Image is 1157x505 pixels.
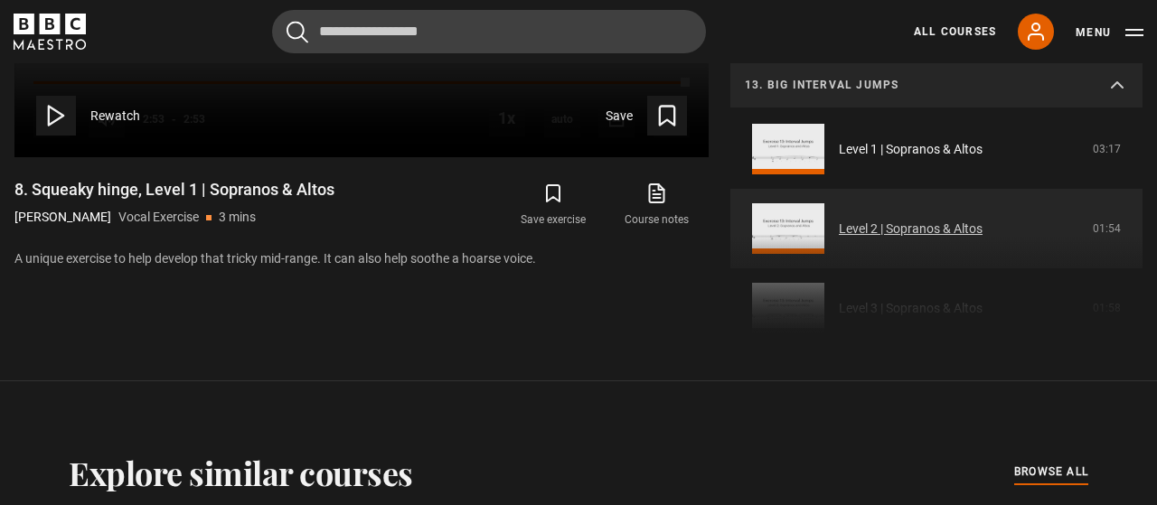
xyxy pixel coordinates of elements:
[745,77,1085,93] p: 13. Big interval jumps
[1014,463,1088,481] span: browse all
[502,179,605,231] button: Save exercise
[14,249,709,268] p: A unique exercise to help develop that tricky mid-range. It can also help soothe a hoarse voice.
[14,14,86,50] svg: BBC Maestro
[1076,23,1143,42] button: Toggle navigation
[14,208,111,227] p: [PERSON_NAME]
[118,208,199,227] p: Vocal Exercise
[839,220,983,238] a: Level 2 | Sopranos & Altos
[219,208,256,227] p: 3 mins
[14,179,334,201] h1: 8. Squeaky hinge, Level 1 | Sopranos & Altos
[69,454,413,491] h2: Explore similar courses
[606,96,687,136] button: Save
[36,96,140,136] button: Rewatch
[1014,463,1088,482] a: browse all
[730,62,1143,109] summary: 13. Big interval jumps
[914,23,996,40] a: All Courses
[272,10,706,53] input: Search
[90,107,140,126] span: Rewatch
[606,107,633,126] span: Save
[839,140,983,159] a: Level 1 | Sopranos & Altos
[606,179,709,231] a: Course notes
[287,21,308,43] button: Submit the search query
